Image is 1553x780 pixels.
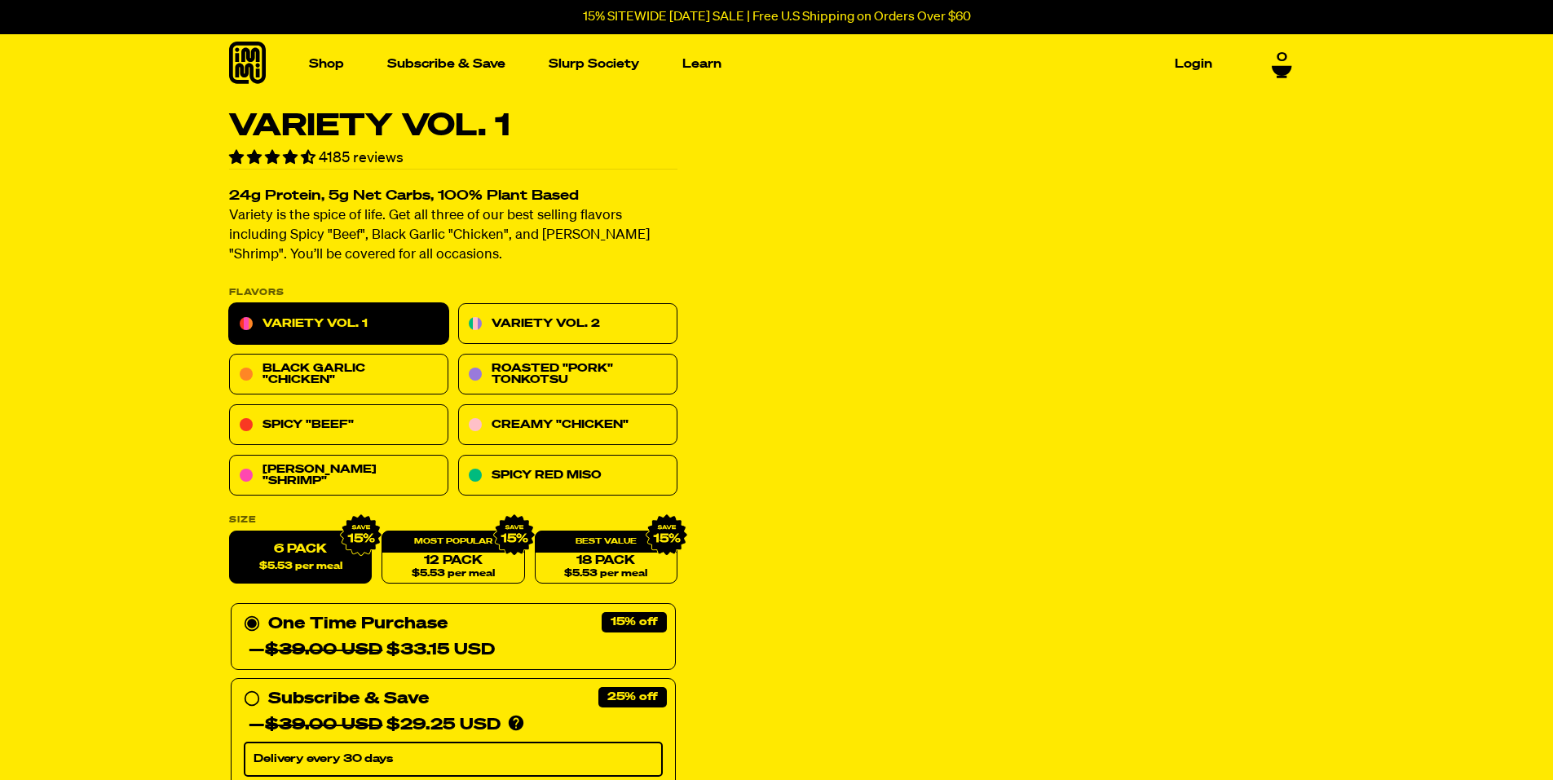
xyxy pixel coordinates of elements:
span: 4.55 stars [229,151,319,165]
a: Learn [676,51,728,77]
label: Size [229,516,677,525]
a: 12 Pack$5.53 per meal [382,531,524,584]
div: — $29.25 USD [249,712,501,738]
span: $5.53 per meal [258,562,342,572]
div: Subscribe & Save [268,686,429,712]
del: $39.00 USD [265,642,382,659]
a: Variety Vol. 1 [229,304,448,345]
a: Spicy Red Miso [458,456,677,496]
img: IMG_9632.png [645,514,687,557]
a: Spicy "Beef" [229,405,448,446]
img: IMG_9632.png [492,514,535,557]
a: 0 [1272,45,1292,73]
h1: Variety Vol. 1 [229,111,677,142]
select: Subscribe & Save —$39.00 USD$29.25 USD Products are automatically delivered on your schedule. No ... [244,743,663,777]
a: Shop [302,51,351,77]
span: $5.53 per meal [411,569,494,579]
img: IMG_9632.png [340,514,382,557]
a: 18 Pack$5.53 per meal [534,531,677,584]
a: Black Garlic "Chicken" [229,355,448,395]
a: Variety Vol. 2 [458,304,677,345]
span: 4185 reviews [319,151,404,165]
h2: 24g Protein, 5g Net Carbs, 100% Plant Based [229,190,677,204]
a: Creamy "Chicken" [458,405,677,446]
span: 0 [1277,45,1287,59]
a: Login [1168,51,1219,77]
div: One Time Purchase [244,611,663,663]
a: Subscribe & Save [381,51,512,77]
del: $39.00 USD [265,717,382,734]
a: Roasted "Pork" Tonkotsu [458,355,677,395]
span: $5.53 per meal [564,569,647,579]
p: 15% SITEWIDE [DATE] SALE | Free U.S Shipping on Orders Over $60 [583,10,971,24]
a: Slurp Society [542,51,646,77]
nav: Main navigation [302,34,1219,94]
p: Variety is the spice of life. Get all three of our best selling flavors including Spicy "Beef", B... [229,207,677,266]
label: 6 Pack [229,531,372,584]
div: — $33.15 USD [249,637,495,663]
p: Flavors [229,289,677,297]
a: [PERSON_NAME] "Shrimp" [229,456,448,496]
